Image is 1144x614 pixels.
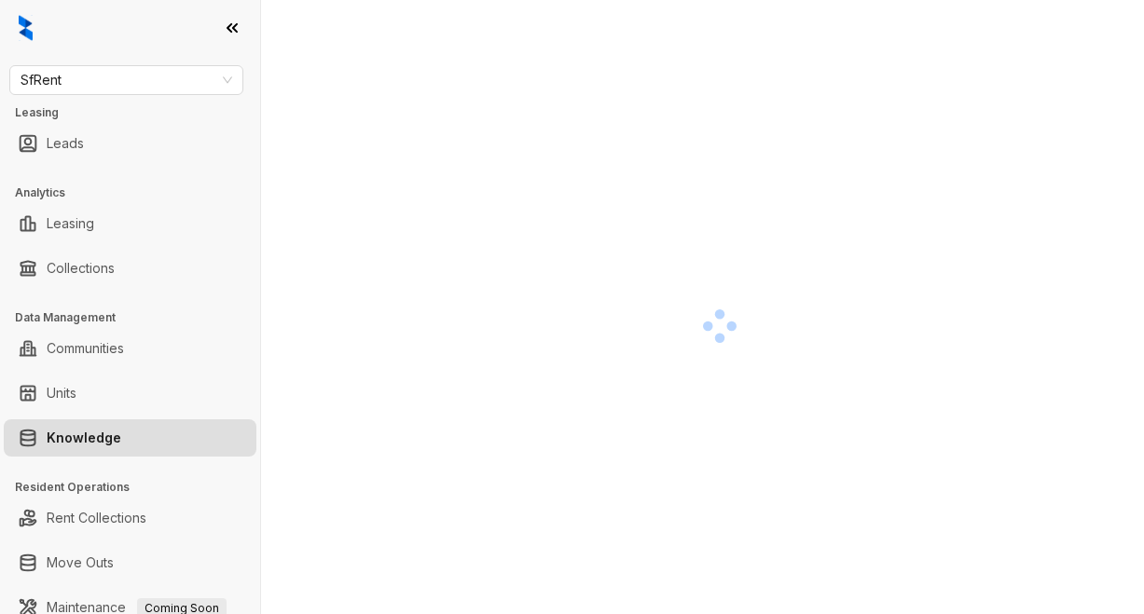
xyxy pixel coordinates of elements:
[4,125,256,162] li: Leads
[4,205,256,242] li: Leasing
[4,375,256,412] li: Units
[47,375,76,412] a: Units
[4,330,256,367] li: Communities
[4,544,256,581] li: Move Outs
[47,544,114,581] a: Move Outs
[47,205,94,242] a: Leasing
[4,499,256,537] li: Rent Collections
[4,419,256,457] li: Knowledge
[15,104,260,121] h3: Leasing
[47,419,121,457] a: Knowledge
[4,250,256,287] li: Collections
[21,66,232,94] span: SfRent
[47,250,115,287] a: Collections
[19,15,33,41] img: logo
[15,479,260,496] h3: Resident Operations
[47,499,146,537] a: Rent Collections
[15,309,260,326] h3: Data Management
[15,184,260,201] h3: Analytics
[47,330,124,367] a: Communities
[47,125,84,162] a: Leads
